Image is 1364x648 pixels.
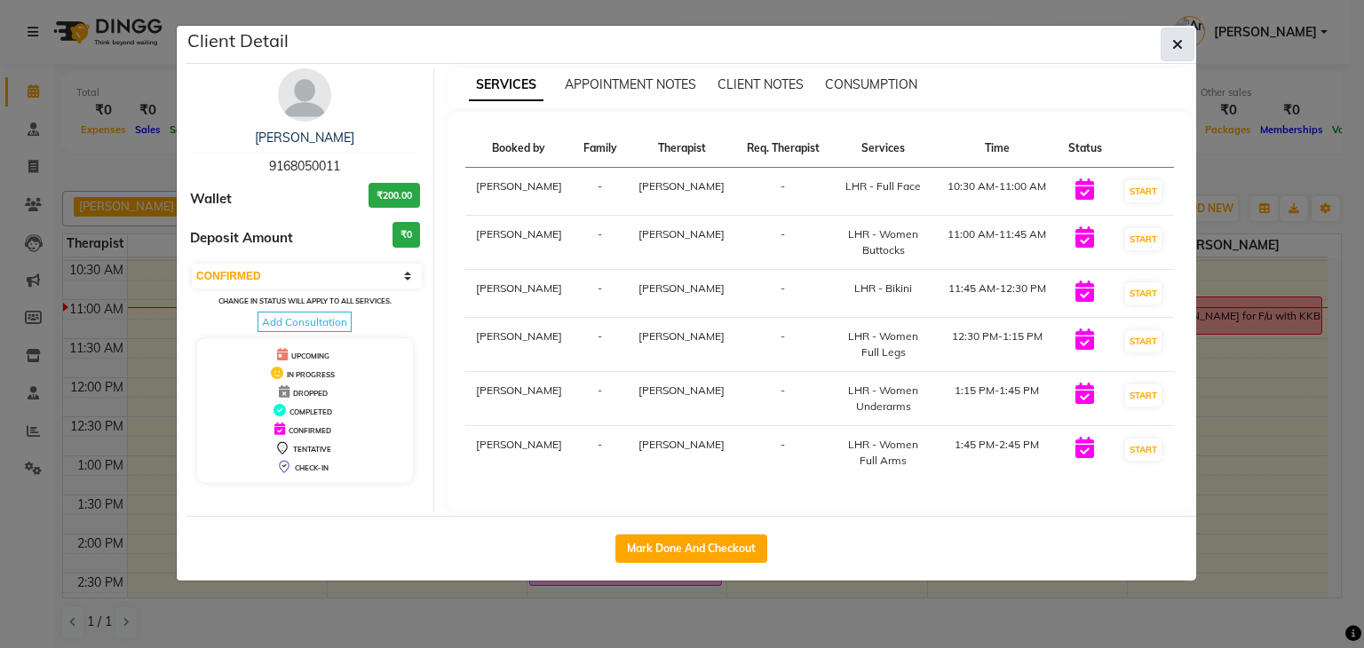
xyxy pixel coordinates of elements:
th: Status [1058,130,1113,168]
td: 11:45 AM-12:30 PM [937,270,1057,318]
button: START [1125,330,1162,352]
img: avatar [278,68,331,122]
div: LHR - Full Face [841,178,926,194]
td: [PERSON_NAME] [465,426,573,480]
td: 12:30 PM-1:15 PM [937,318,1057,372]
button: START [1125,228,1162,250]
td: 1:15 PM-1:45 PM [937,372,1057,426]
button: Mark Done And Checkout [615,534,767,563]
div: LHR - Bikini [841,281,926,296]
span: Deposit Amount [190,228,293,249]
span: COMPLETED [289,407,332,416]
td: [PERSON_NAME] [465,216,573,270]
th: Services [830,130,937,168]
span: [PERSON_NAME] [638,383,725,397]
td: - [573,318,628,372]
button: START [1125,180,1162,202]
td: - [735,426,829,480]
span: 9168050011 [269,158,340,174]
span: CONSUMPTION [825,76,917,92]
span: Wallet [190,189,232,209]
th: Family [573,130,628,168]
th: Booked by [465,130,573,168]
span: APPOINTMENT NOTES [565,76,696,92]
span: CONFIRMED [289,426,331,435]
span: Add Consultation [258,312,352,332]
h5: Client Detail [187,28,289,54]
td: - [573,426,628,480]
span: DROPPED [293,389,328,398]
td: - [573,372,628,426]
td: - [573,270,628,318]
div: LHR - Women Buttocks [841,226,926,258]
h3: ₹0 [393,222,420,248]
div: LHR - Women Full Arms [841,437,926,469]
td: 1:45 PM-2:45 PM [937,426,1057,480]
td: [PERSON_NAME] [465,372,573,426]
span: [PERSON_NAME] [638,438,725,451]
span: SERVICES [469,69,543,101]
td: 10:30 AM-11:00 AM [937,168,1057,216]
td: - [573,216,628,270]
div: LHR - Women Full Legs [841,328,926,360]
td: - [735,168,829,216]
span: IN PROGRESS [287,370,335,379]
span: [PERSON_NAME] [638,329,725,343]
th: Req. Therapist [735,130,829,168]
th: Therapist [628,130,735,168]
small: Change in status will apply to all services. [218,296,392,305]
span: [PERSON_NAME] [638,281,725,295]
button: START [1125,282,1162,304]
a: [PERSON_NAME] [255,130,354,146]
td: [PERSON_NAME] [465,318,573,372]
span: TENTATIVE [293,445,331,454]
td: [PERSON_NAME] [465,270,573,318]
td: 11:00 AM-11:45 AM [937,216,1057,270]
span: [PERSON_NAME] [638,179,725,193]
td: - [735,270,829,318]
h3: ₹200.00 [369,183,420,209]
td: - [735,372,829,426]
div: LHR - Women Underarms [841,383,926,415]
td: [PERSON_NAME] [465,168,573,216]
span: CHECK-IN [295,463,329,472]
span: CLIENT NOTES [718,76,804,92]
button: START [1125,384,1162,407]
td: - [735,318,829,372]
button: START [1125,439,1162,461]
td: - [735,216,829,270]
th: Time [937,130,1057,168]
span: [PERSON_NAME] [638,227,725,241]
span: UPCOMING [291,352,329,360]
td: - [573,168,628,216]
